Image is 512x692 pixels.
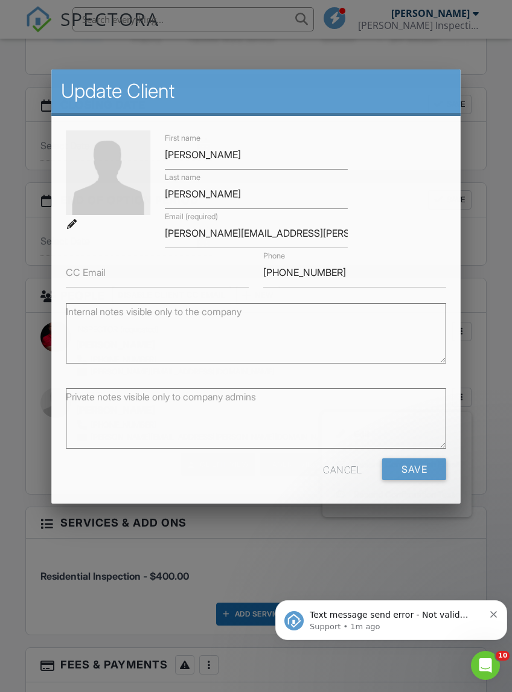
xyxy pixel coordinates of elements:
[66,305,242,318] label: Internal notes visible only to the company
[66,391,256,404] label: Private notes visible only to company admins
[66,266,105,279] label: CC Email
[164,172,200,183] label: Last name
[263,251,285,261] label: Phone
[496,651,510,661] span: 10
[471,651,500,680] iframe: Intercom live chat
[66,130,150,215] img: default-user-f0147aede5fd5fa78ca7ade42f37bd4542148d508eef1c3d3ea960f66861d68b.jpg
[61,79,451,103] h2: Update Client
[164,133,200,144] label: First name
[382,458,446,480] input: Save
[164,211,217,222] label: Email (required)
[270,575,512,659] iframe: Intercom notifications message
[323,458,362,480] div: Cancel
